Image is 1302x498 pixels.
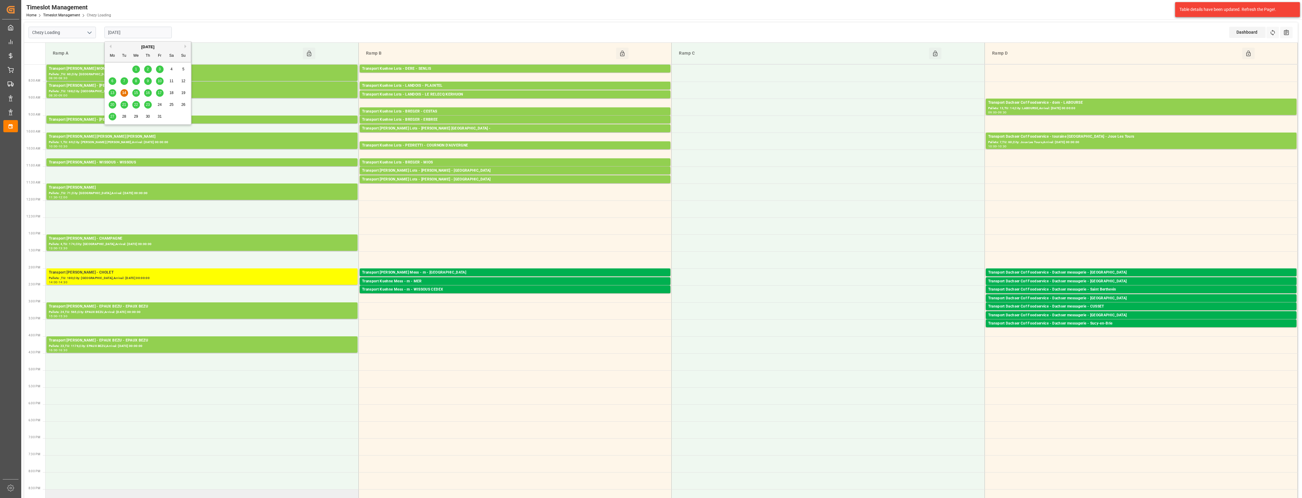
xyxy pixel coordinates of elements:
[988,140,1294,145] div: Pallets: 7,TU: 60,City: Joue Les Tours,Arrival: [DATE] 00:00:00
[26,215,40,218] span: 12:30 PM
[58,94,59,97] div: -
[29,419,40,422] span: 6:30 PM
[135,79,137,83] span: 8
[49,117,355,123] div: Transport [PERSON_NAME] - [PERSON_NAME]
[135,67,137,71] span: 1
[988,134,1294,140] div: Transport Dachser Cof Foodservice - touraine [GEOGRAPHIC_DATA] - Joue Les Tours
[988,106,1294,111] div: Pallets: 13,TU: 14,City: LABOURSE,Arrival: [DATE] 00:00:00
[158,103,161,107] span: 24
[29,232,40,235] span: 1:00 PM
[26,164,40,167] span: 11:00 AM
[29,27,96,38] input: Type to search/select
[988,304,1294,310] div: Transport Dachser Cof Foodservice - Dachser messagerie - CUSSET
[185,45,188,48] button: Next Month
[988,276,1294,281] div: Pallets: 1,TU: 132,City: [GEOGRAPHIC_DATA],Arrival: [DATE] 00:00:00
[144,101,152,109] div: Choose Thursday, October 23rd, 2025
[49,89,355,94] div: Pallets: ,TU: 188,City: [GEOGRAPHIC_DATA],Arrival: [DATE] 00:00:00
[120,89,128,97] div: Choose Tuesday, October 14th, 2025
[58,281,59,284] div: -
[988,100,1294,106] div: Transport Dachser Cof Foodservice - dom - LABOURSE
[49,236,355,242] div: Transport [PERSON_NAME] - CHAMPAGNE
[144,77,152,85] div: Choose Thursday, October 9th, 2025
[49,270,355,276] div: Transport [PERSON_NAME] - CHOLET
[58,77,59,79] div: -
[362,117,668,123] div: Transport Kuehne Lots - BREGER - ERBREE
[104,27,172,38] input: DD-MM-YYYY
[988,293,1294,298] div: Pallets: 1,TU: 11,City: [GEOGRAPHIC_DATA],Arrival: [DATE] 00:00:00
[364,48,616,59] div: Ramp B
[997,111,998,114] div: -
[988,312,1294,318] div: Transport Dachser Cof Foodservice - Dachser messagerie - [GEOGRAPHIC_DATA]
[168,77,175,85] div: Choose Saturday, October 11th, 2025
[132,89,140,97] div: Choose Wednesday, October 15th, 2025
[29,317,40,320] span: 3:30 PM
[134,103,138,107] span: 22
[362,270,668,276] div: Transport [PERSON_NAME] Mess - m - [GEOGRAPHIC_DATA]
[180,101,187,109] div: Choose Sunday, October 26th, 2025
[49,196,58,199] div: 11:30
[132,101,140,109] div: Choose Wednesday, October 22nd, 2025
[58,247,59,250] div: -
[988,284,1294,290] div: Pallets: 2,TU: 20,City: [GEOGRAPHIC_DATA],Arrival: [DATE] 00:00:00
[49,315,58,318] div: 15:00
[132,77,140,85] div: Choose Wednesday, October 8th, 2025
[49,140,355,145] div: Pallets: 1,TU: 69,City: [PERSON_NAME] [PERSON_NAME],Arrival: [DATE] 00:00:00
[362,174,668,179] div: Pallets: 7,TU: 136,City: [GEOGRAPHIC_DATA],Arrival: [DATE] 00:00:00
[49,77,58,79] div: 08:00
[362,115,668,120] div: Pallets: 3,TU: 311,City: [GEOGRAPHIC_DATA],Arrival: [DATE] 00:00:00
[26,198,40,201] span: 12:00 PM
[132,113,140,120] div: Choose Wednesday, October 29th, 2025
[362,278,668,284] div: Transport Kuehne Mess - m - MER
[144,66,152,73] div: Choose Thursday, October 2nd, 2025
[988,270,1294,276] div: Transport Dachser Cof Foodservice - Dachser messagerie - [GEOGRAPHIC_DATA]
[144,113,152,120] div: Choose Thursday, October 30th, 2025
[147,67,149,71] span: 2
[59,196,67,199] div: 12:00
[362,132,668,137] div: Pallets: 1,TU: 89,City: ,Arrival: [DATE] 00:00:00
[362,123,668,128] div: Pallets: 5,TU: 179,City: ERBREE,Arrival: [DATE] 00:00:00
[146,103,150,107] span: 23
[29,249,40,252] span: 1:30 PM
[988,327,1294,332] div: Pallets: 1,TU: 95,City: [GEOGRAPHIC_DATA],Arrival: [DATE] 00:00:00
[362,89,668,94] div: Pallets: 6,TU: 342,City: PLAINTEL,Arrival: [DATE] 00:00:00
[58,196,59,199] div: -
[132,66,140,73] div: Choose Wednesday, October 1st, 2025
[156,77,164,85] div: Choose Friday, October 10th, 2025
[107,63,189,123] div: month 2025-10
[58,315,59,318] div: -
[134,114,138,119] span: 29
[59,315,67,318] div: 15:30
[158,79,161,83] span: 10
[29,402,40,405] span: 6:00 PM
[362,183,668,188] div: Pallets: 3,TU: 168,City: [GEOGRAPHIC_DATA],Arrival: [DATE] 00:00:00
[998,145,1007,148] div: 10:30
[180,89,187,97] div: Choose Sunday, October 19th, 2025
[122,103,126,107] span: 21
[29,334,40,337] span: 4:00 PM
[49,338,355,344] div: Transport [PERSON_NAME] - EPAUX BEZU - EPAUX BEZU
[169,103,173,107] span: 25
[49,66,355,72] div: Transport [PERSON_NAME] MONTCEAU - LE COUDRAY MONTCEAU
[156,52,164,60] div: Fr
[997,145,998,148] div: -
[362,66,668,72] div: Transport Kuehne Lots - DERE - SENLIS
[26,3,111,12] div: Timeslot Management
[988,310,1294,315] div: Pallets: ,TU: 77,City: [GEOGRAPHIC_DATA],Arrival: [DATE] 00:00:00
[85,28,94,37] button: open menu
[59,247,67,250] div: 13:30
[49,247,58,250] div: 13:00
[29,453,40,456] span: 7:30 PM
[58,349,59,352] div: -
[362,284,668,290] div: Pallets: ,TU: 6,City: MER,Arrival: [DATE] 00:00:00
[29,351,40,354] span: 4:30 PM
[29,385,40,388] span: 5:30 PM
[158,91,161,95] span: 17
[156,66,164,73] div: Choose Friday, October 3rd, 2025
[59,94,67,97] div: 09:00
[362,168,668,174] div: Transport [PERSON_NAME] Lots - [PERSON_NAME] - [GEOGRAPHIC_DATA]
[105,44,191,50] div: [DATE]
[182,67,185,71] span: 5
[49,304,355,310] div: Transport [PERSON_NAME] - EPAUX BEZU - EPAUX BEZU
[362,293,668,298] div: Pallets: 2,TU: ,City: WISSOUS CEDEX,Arrival: [DATE] 00:00:00
[29,368,40,371] span: 5:00 PM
